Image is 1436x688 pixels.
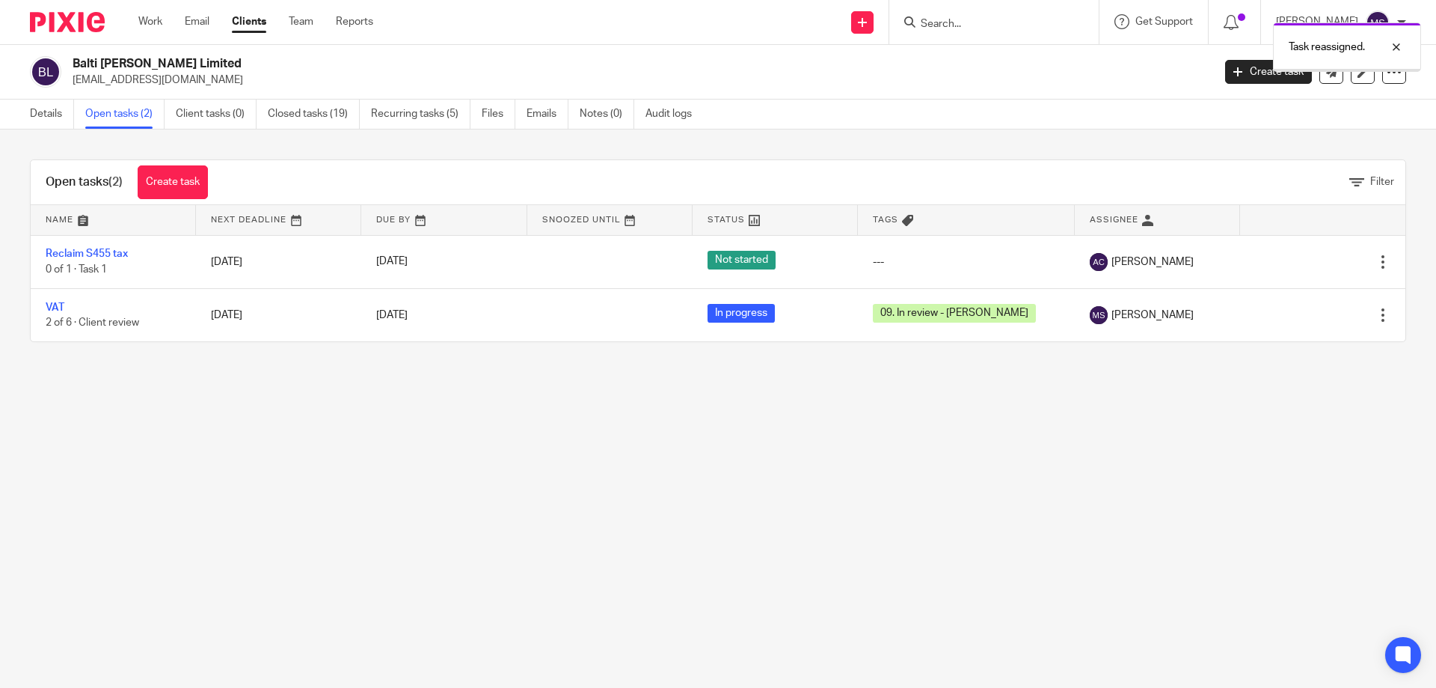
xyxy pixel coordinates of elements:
[580,100,634,129] a: Notes (0)
[30,100,74,129] a: Details
[30,12,105,32] img: Pixie
[645,100,703,129] a: Audit logs
[708,304,775,323] span: In progress
[73,73,1203,88] p: [EMAIL_ADDRESS][DOMAIN_NAME]
[376,257,408,267] span: [DATE]
[185,14,209,29] a: Email
[1289,40,1365,55] p: Task reassigned.
[371,100,470,129] a: Recurring tasks (5)
[46,174,123,190] h1: Open tasks
[46,249,128,259] a: Reclaim S455 tax
[46,264,107,275] span: 0 of 1 · Task 1
[336,14,373,29] a: Reports
[138,165,208,199] a: Create task
[708,251,776,270] span: Not started
[46,317,139,328] span: 2 of 6 · Client review
[1225,60,1312,84] a: Create task
[268,100,360,129] a: Closed tasks (19)
[108,176,123,188] span: (2)
[873,216,898,224] span: Tags
[1090,306,1108,324] img: svg%3E
[73,56,977,72] h2: Balti [PERSON_NAME] Limited
[289,14,313,29] a: Team
[1111,255,1194,270] span: [PERSON_NAME]
[873,304,1036,323] span: 09. In review - [PERSON_NAME]
[85,100,165,129] a: Open tasks (2)
[542,216,621,224] span: Snoozed Until
[873,255,1060,270] div: ---
[1111,308,1194,323] span: [PERSON_NAME]
[30,56,61,88] img: svg%3E
[376,310,408,320] span: [DATE]
[176,100,257,129] a: Client tasks (0)
[1370,177,1394,187] span: Filter
[196,288,361,341] td: [DATE]
[232,14,266,29] a: Clients
[196,235,361,288] td: [DATE]
[1090,253,1108,271] img: svg%3E
[482,100,515,129] a: Files
[46,302,64,313] a: VAT
[138,14,162,29] a: Work
[708,216,745,224] span: Status
[1366,10,1390,34] img: svg%3E
[527,100,568,129] a: Emails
